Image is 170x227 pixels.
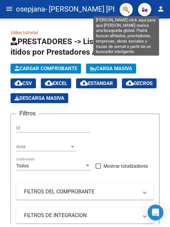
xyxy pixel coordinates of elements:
[148,205,163,220] div: Open Intercom Messenger
[142,50,158,56] span: (alt+q)
[11,78,36,88] button: CSV
[157,5,165,13] mat-icon: person
[24,188,138,195] mat-panel-title: FILTROS DEL COMPROBANTE
[5,5,13,13] mat-icon: menu
[11,64,81,73] button: Cargar Comprobante
[41,78,71,88] button: EXCEL
[11,93,68,103] app-download-masive: Descarga masiva de comprobantes (adjuntos)
[11,37,159,57] span: PRESTADORES -> Listado de CPBTs Emitidos por Prestadores / Proveedores
[16,109,39,118] h3: Filtros
[126,80,153,86] span: Gecros
[45,79,53,87] mat-icon: cloud_download
[45,80,67,86] span: EXCEL
[122,78,156,88] button: Gecros
[24,212,138,219] mat-panel-title: FILTROS DE INTEGRACION
[14,95,64,101] span: Descarga Masiva
[11,93,68,103] button: Descarga Masiva
[14,66,77,71] span: Cargar Comprobante
[126,79,134,87] mat-icon: cloud_download
[16,184,154,200] mat-expansion-panel-header: FILTROS DEL COMPROBANTE
[90,66,132,71] span: Carga Masiva
[16,208,154,223] mat-expansion-panel-header: FILTROS DE INTEGRACION
[11,30,38,35] a: Video tutorial
[16,144,70,150] span: Area
[103,162,148,170] span: Mostrar totalizadores
[45,2,162,16] span: - [PERSON_NAME] [PERSON_NAME]
[80,79,88,87] mat-icon: cloud_download
[14,79,22,87] mat-icon: cloud_download
[14,80,32,86] span: CSV
[76,78,117,88] button: Estandar
[16,163,29,168] span: Todos
[86,64,136,73] button: Carga Masiva
[80,80,113,86] span: Estandar
[16,2,45,16] span: osepjana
